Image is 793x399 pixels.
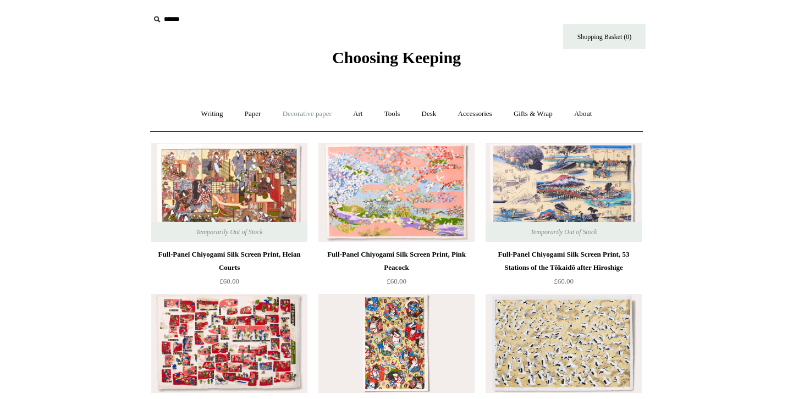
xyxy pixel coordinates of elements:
img: Full-Panel Chiyogami Silk Screen Print, 53 Stations of the Tōkaidō after Hiroshige [486,143,642,242]
a: Full-Panel Chiyogami Silk Screen Print, Scene Full-Panel Chiyogami Silk Screen Print, Scene [151,294,307,393]
a: Full-Panel Chiyogami Silk Screen Print, Heian Courts Full-Panel Chiyogami Silk Screen Print, Heia... [151,143,307,242]
div: Full-Panel Chiyogami Silk Screen Print, Heian Courts [154,248,305,274]
a: Tools [375,99,410,129]
img: Full-Panel Chiyogami Silk Screen Print, Scene [151,294,307,393]
span: £60.00 [554,277,574,285]
a: Paper [235,99,271,129]
a: Full-Panel Chiyogami Silk Screen Print, Heian Courts £60.00 [151,248,307,293]
span: Temporarily Out of Stock [519,222,608,242]
span: Temporarily Out of Stock [185,222,273,242]
a: Full-Panel Chiyogami Silk Screen Print, Noh Full-Panel Chiyogami Silk Screen Print, Noh [318,294,475,393]
a: Writing [191,99,233,129]
a: Shopping Basket (0) [563,24,646,49]
a: About [564,99,602,129]
a: Gifts & Wrap [504,99,563,129]
div: Full-Panel Chiyogami Silk Screen Print, Pink Peacock [321,248,472,274]
a: Decorative paper [273,99,342,129]
a: Art [343,99,372,129]
a: Full-Panel Chiyogami Silk Screen Print, 53 Stations of the Tōkaidō after Hiroshige Full-Panel Chi... [486,143,642,242]
span: £60.00 [387,277,406,285]
a: Full-Panel Chiyogami Silk Screen Print, Pink Peacock Full-Panel Chiyogami Silk Screen Print, Pink... [318,143,475,242]
img: Full-Panel Chiyogami Silk Screen Print, Pink Peacock [318,143,475,242]
span: Choosing Keeping [332,48,461,66]
span: £60.00 [219,277,239,285]
img: Full-Panel Chiyogami Silk Screen Print, Cranes [486,294,642,393]
a: Desk [412,99,447,129]
a: Full-Panel Chiyogami Silk Screen Print, Cranes Full-Panel Chiyogami Silk Screen Print, Cranes [486,294,642,393]
a: Full-Panel Chiyogami Silk Screen Print, Pink Peacock £60.00 [318,248,475,293]
a: Choosing Keeping [332,57,461,65]
img: Full-Panel Chiyogami Silk Screen Print, Heian Courts [151,143,307,242]
a: Full-Panel Chiyogami Silk Screen Print, 53 Stations of the Tōkaidō after Hiroshige £60.00 [486,248,642,293]
div: Full-Panel Chiyogami Silk Screen Print, 53 Stations of the Tōkaidō after Hiroshige [488,248,639,274]
img: Full-Panel Chiyogami Silk Screen Print, Noh [318,294,475,393]
a: Accessories [448,99,502,129]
